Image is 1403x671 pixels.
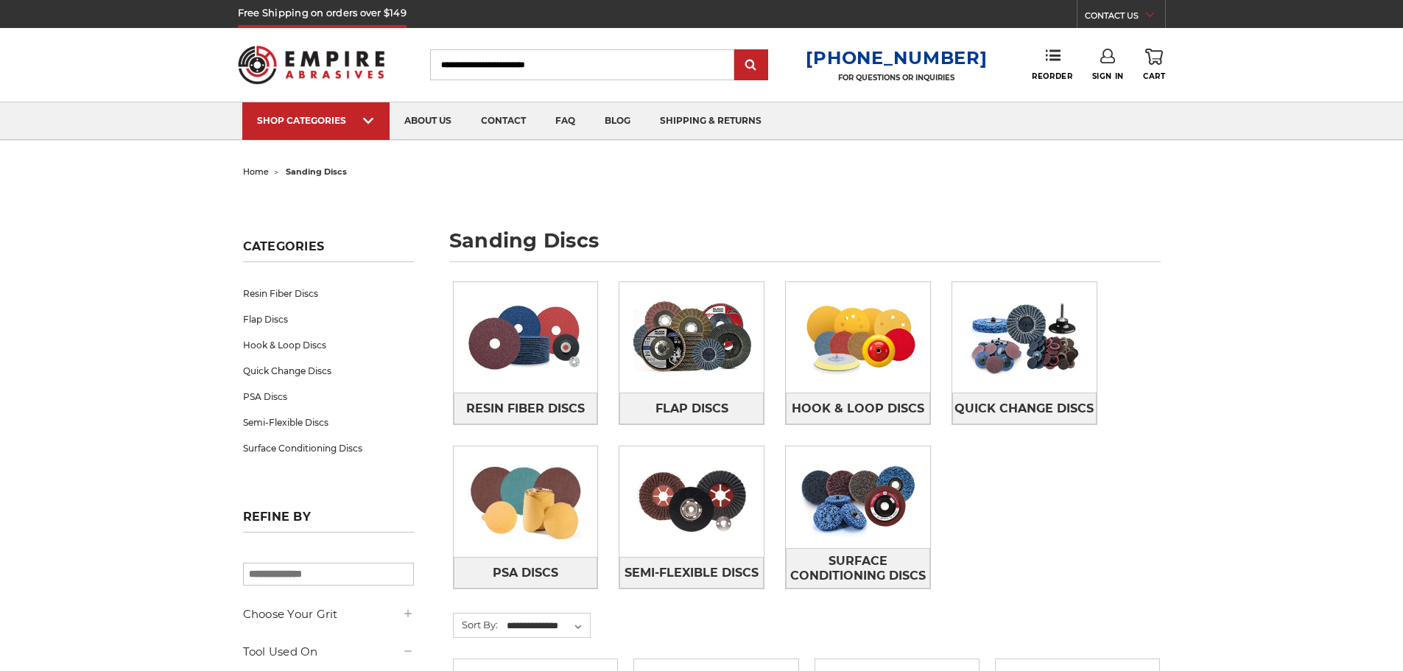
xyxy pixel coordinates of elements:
[619,287,764,388] img: Flap Discs
[952,287,1097,388] img: Quick Change Discs
[504,615,590,637] select: Sort By:
[806,47,987,68] a: [PHONE_NUMBER]
[449,231,1161,262] h1: sanding discs
[786,287,930,388] img: Hook & Loop Discs
[806,73,987,82] p: FOR QUESTIONS OR INQUIRIES
[541,102,590,140] a: faq
[243,306,414,332] a: Flap Discs
[952,393,1097,424] a: Quick Change Discs
[619,557,764,589] a: Semi-Flexible Discs
[454,451,598,552] img: PSA Discs
[1085,7,1165,28] a: CONTACT US
[736,51,766,80] input: Submit
[243,166,269,177] a: home
[655,396,728,421] span: Flap Discs
[454,287,598,388] img: Resin Fiber Discs
[243,281,414,306] a: Resin Fiber Discs
[243,643,414,661] h5: Tool Used On
[243,384,414,410] a: PSA Discs
[243,435,414,461] a: Surface Conditioning Discs
[792,396,924,421] span: Hook & Loop Discs
[619,393,764,424] a: Flap Discs
[286,166,347,177] span: sanding discs
[454,557,598,589] a: PSA Discs
[1143,49,1165,81] a: Cart
[493,561,558,586] span: PSA Discs
[454,614,498,636] label: Sort By:
[238,36,385,94] img: Empire Abrasives
[590,102,645,140] a: blog
[243,332,414,358] a: Hook & Loop Discs
[257,115,375,126] div: SHOP CATEGORIES
[787,549,929,589] span: Surface Conditioning Discs
[466,102,541,140] a: contact
[786,446,930,548] img: Surface Conditioning Discs
[645,102,776,140] a: shipping & returns
[1143,71,1165,81] span: Cart
[390,102,466,140] a: about us
[954,396,1094,421] span: Quick Change Discs
[243,410,414,435] a: Semi-Flexible Discs
[454,393,598,424] a: Resin Fiber Discs
[243,358,414,384] a: Quick Change Discs
[243,605,414,623] h5: Choose Your Grit
[619,451,764,552] img: Semi-Flexible Discs
[625,561,759,586] span: Semi-Flexible Discs
[1092,71,1124,81] span: Sign In
[243,510,414,533] h5: Refine by
[786,393,930,424] a: Hook & Loop Discs
[1032,71,1072,81] span: Reorder
[243,239,414,262] h5: Categories
[786,548,930,589] a: Surface Conditioning Discs
[466,396,585,421] span: Resin Fiber Discs
[1032,49,1072,80] a: Reorder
